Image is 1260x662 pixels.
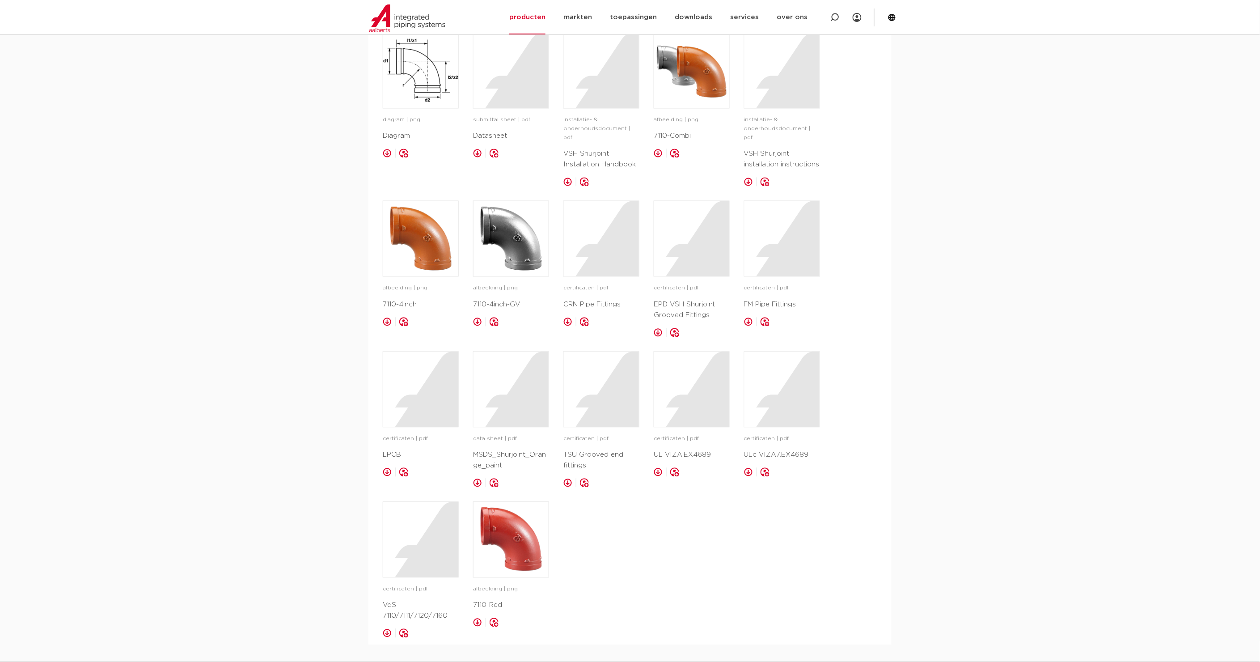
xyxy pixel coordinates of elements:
[563,435,639,444] p: certificaten | pdf
[473,450,549,471] p: MSDS_Shurjoint_Orange_paint
[563,116,639,143] p: installatie- & onderhoudsdocument | pdf
[383,585,459,594] p: certificaten | pdf
[563,300,639,310] p: CRN Pipe Fittings
[474,201,549,276] img: image for 7110-4inch-GV
[744,435,820,444] p: certificaten | pdf
[654,131,730,142] p: 7110-Combi
[654,450,730,461] p: UL VIZA.EX4689
[383,33,458,108] img: image for Diagram
[744,450,820,461] p: ULc VIZA7.EX4689
[744,116,820,143] p: installatie- & onderhoudsdocument | pdf
[383,116,459,125] p: diagram | png
[473,284,549,293] p: afbeelding | png
[473,585,549,594] p: afbeelding | png
[744,149,820,170] p: VSH Shurjoint installation instructions
[563,284,639,293] p: certificaten | pdf
[473,116,549,125] p: submittal sheet | pdf
[744,300,820,310] p: FM Pipe Fittings
[473,435,549,444] p: data sheet | pdf
[744,284,820,293] p: certificaten | pdf
[383,131,459,142] p: Diagram
[563,149,639,170] p: VSH Shurjoint Installation Handbook
[473,600,549,611] p: 7110-Red
[383,600,459,622] p: VdS 7110/7111/7120/7160
[654,33,729,108] img: image for 7110-Combi
[383,201,458,276] img: image for 7110-4inch
[383,435,459,444] p: certificaten | pdf
[383,450,459,461] p: LPCB
[473,300,549,310] p: 7110-4inch-GV
[383,201,459,277] a: image for 7110-4inch
[473,131,549,142] p: Datasheet
[473,502,549,578] a: image for 7110-Red
[383,33,459,109] a: image for Diagram
[383,300,459,310] p: 7110-4inch
[654,435,730,444] p: certificaten | pdf
[563,450,639,471] p: TSU Grooved end fittings
[473,201,549,277] a: image for 7110-4inch-GV
[654,116,730,125] p: afbeelding | png
[654,33,730,109] a: image for 7110-Combi
[383,284,459,293] p: afbeelding | png
[654,284,730,293] p: certificaten | pdf
[474,502,549,577] img: image for 7110-Red
[654,300,730,321] p: EPD VSH Shurjoint Grooved Fittings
